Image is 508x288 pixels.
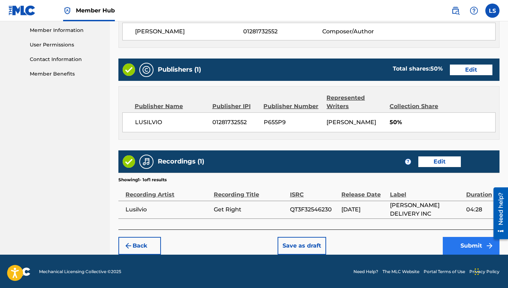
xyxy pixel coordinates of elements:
span: P655P9 [264,118,322,127]
div: Help [467,4,481,18]
span: [PERSON_NAME] [135,27,243,36]
span: 50 % [430,65,443,72]
button: Edit [450,65,492,75]
div: Collection Share [390,102,444,111]
span: QT3F32546230 [290,205,338,214]
span: Mechanical Licensing Collective © 2025 [39,268,121,275]
a: Need Help? [353,268,378,275]
img: Recordings [142,157,151,166]
h5: Recordings (1) [158,157,204,166]
a: Contact Information [30,56,101,63]
img: MLC Logo [9,5,36,16]
div: ISRC [290,183,338,199]
div: Label [390,183,463,199]
img: 7ee5dd4eb1f8a8e3ef2f.svg [124,242,133,250]
span: Get Right [214,205,286,214]
a: The MLC Website [383,268,419,275]
img: Top Rightsholder [63,6,72,15]
img: Publishers [142,66,151,74]
a: Member Information [30,27,101,34]
div: User Menu [485,4,499,18]
img: f7272a7cc735f4ea7f67.svg [485,242,494,250]
div: Represented Writers [326,94,384,111]
span: Member Hub [76,6,115,15]
iframe: Resource Center [488,184,508,242]
div: Total shares: [393,65,443,73]
a: Portal Terms of Use [424,268,465,275]
span: [PERSON_NAME] DELIVERY INC [390,201,463,218]
div: Publisher Name [135,102,207,111]
img: search [451,6,460,15]
h5: Publishers (1) [158,66,201,74]
img: logo [9,267,30,276]
div: Publisher Number [263,102,321,111]
div: Recording Artist [125,183,210,199]
span: Composer/Author [322,27,394,36]
img: help [470,6,478,15]
span: 04:28 [466,205,496,214]
a: Member Benefits [30,70,101,78]
span: 01281732552 [212,118,258,127]
a: Public Search [448,4,463,18]
span: LUSILVIO [135,118,207,127]
button: Edit [418,156,461,167]
button: Back [118,237,161,255]
span: 01281732552 [243,27,323,36]
img: Valid [123,155,135,168]
span: Lusilvio [125,205,210,214]
span: [DATE] [341,205,386,214]
div: Drag [475,261,479,282]
a: User Permissions [30,41,101,49]
div: Release Date [341,183,386,199]
iframe: Chat Widget [473,254,508,288]
button: Save as draft [278,237,326,255]
span: ? [405,159,411,165]
img: Valid [123,63,135,76]
div: Publisher IPI [212,102,258,111]
div: Duration [466,183,496,199]
div: Recording Title [214,183,286,199]
p: Showing 1 - 1 of 1 results [118,177,167,183]
button: Submit [443,237,499,255]
a: Privacy Policy [469,268,499,275]
span: [PERSON_NAME] [326,119,376,126]
span: 50% [390,118,495,127]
